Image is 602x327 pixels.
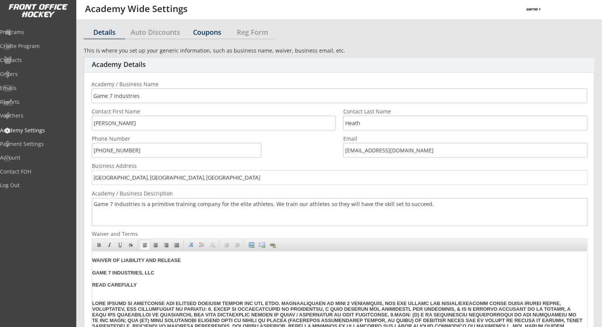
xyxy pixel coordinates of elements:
[126,240,136,250] a: Strikethrough
[163,242,169,248] div: Align right
[105,240,114,250] a: Italic (Ctrl+I)
[92,170,588,185] input: Address (street, city, state)
[209,242,215,248] div: Remove Formatting
[126,29,185,36] div: Auto Discounts
[107,242,113,248] div: Italic
[92,116,336,130] input: Contact Name
[161,240,171,250] a: Align right
[343,136,419,141] div: Email
[270,242,276,248] div: Insert a link
[153,242,159,248] div: Center
[185,29,230,36] div: Coupons
[92,163,167,169] div: Business Address
[199,242,205,248] div: Font Color
[142,242,148,248] div: Align left
[92,191,186,196] div: Academy / Business Description
[151,240,161,250] a: Center
[92,231,167,237] div: Waiver and Terms
[96,242,102,248] div: Bold
[343,109,410,114] div: Contact Last Name
[172,240,182,250] a: Justify
[174,242,180,248] div: Justify
[140,240,150,250] a: Align left
[234,242,240,248] div: Remove one indent
[257,240,267,250] a: Insert an email
[259,242,265,248] div: Insert an email
[224,242,230,248] div: Add indent
[84,29,125,36] div: Details
[92,109,158,114] div: Contact First Name
[92,143,261,158] input: Phone Number
[84,47,594,54] div: This is where you set up your generic information, such as business name, waiver, business email,...
[91,82,185,87] div: Academy / Business Name
[268,240,278,250] a: Insert a link
[197,240,207,250] a: Font Color
[94,240,104,250] a: Bold (Ctrl+B)
[343,116,587,130] input: Contact Name
[230,29,275,36] div: Reg Form
[249,242,255,248] div: Insert an image
[128,242,134,248] div: Strikethrough
[92,60,199,69] div: Academy Details
[186,240,196,250] a: Font Name
[91,88,587,103] input: Academy Name
[117,242,123,248] div: Underline
[247,240,256,250] a: Insert an image
[222,240,232,250] a: Add indent
[343,143,587,158] input: Email
[232,240,242,250] a: Remove one indent
[115,240,125,250] a: Underline (Ctrl+U)
[207,240,217,250] a: Remove Formatting
[188,242,194,248] div: Font Name
[92,136,167,141] div: Phone Number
